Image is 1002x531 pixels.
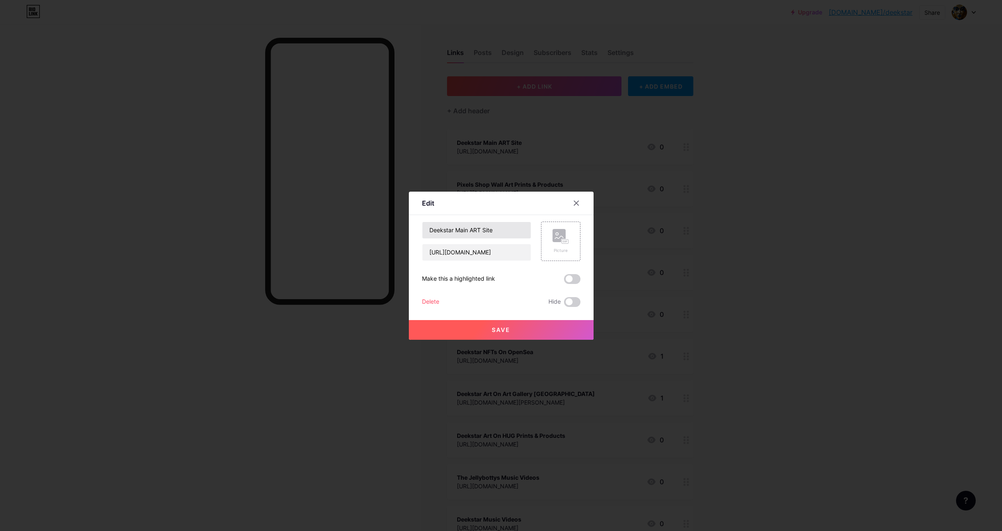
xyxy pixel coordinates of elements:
button: Save [409,320,594,340]
input: URL [422,244,531,261]
div: Edit [422,198,434,208]
input: Title [422,222,531,238]
div: Delete [422,297,439,307]
span: Save [492,326,510,333]
div: Picture [553,247,569,254]
div: Make this a highlighted link [422,274,495,284]
span: Hide [548,297,561,307]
